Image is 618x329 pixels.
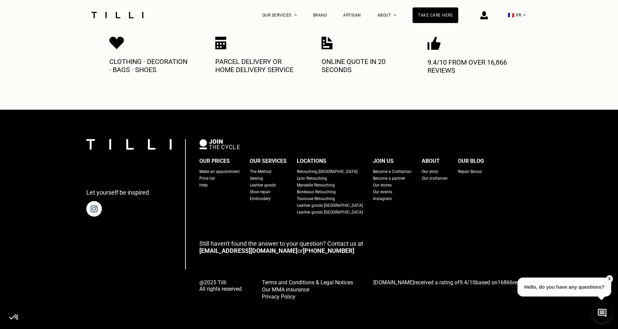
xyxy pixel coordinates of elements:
a: Become a Craftsman [373,168,412,175]
font: Retouching [GEOGRAPHIC_DATA] [297,169,357,174]
font: Become a Craftsman [373,169,412,174]
font: X [608,277,611,281]
font: Locations [297,158,326,164]
font: @2025 Tilli [199,279,226,286]
a: Repair Bonus [458,168,482,175]
a: Instagram [373,195,392,202]
font: FR [516,13,521,18]
a: Lyon Retouching [297,175,327,182]
font: Our blog [458,158,484,164]
font: Make an appointment [199,169,240,174]
a: Sewing [250,175,263,182]
font: Leather goods [250,183,276,188]
a: Become a partner [373,175,405,182]
a: Leather goods [GEOGRAPHIC_DATA] [297,202,363,209]
font: 9.4/10 from over 16,866 reviews [427,58,507,74]
font: All rights reserved [199,286,242,292]
img: Icon [427,37,441,50]
font: Privacy Policy [262,293,295,300]
font: Our prices [199,158,230,164]
img: drop-down menu [523,14,526,16]
font: Our services [250,158,287,164]
a: Make an appointment [199,168,240,175]
font: Our MMA insurance [262,286,309,293]
font: About [377,13,391,18]
font: Sewing [250,176,263,181]
a: Help [199,182,208,189]
font: About [422,158,440,164]
font: Repair Bonus [458,169,482,174]
a: Leather goods [GEOGRAPHIC_DATA] [297,209,363,216]
img: Tilli's Instagram page, a home retouching service [86,201,102,217]
button: X [606,275,613,283]
font: Clothing · Decoration · Bags · Shoes [109,58,187,74]
a: The Method [250,168,271,175]
a: Marseille Retouching [297,182,335,189]
a: [PHONE_NUMBER] [303,247,354,254]
font: Lyon Retouching [297,176,327,181]
font: 🇫🇷 [508,12,514,18]
a: Shoe repair [250,189,270,195]
a: Our story [422,168,438,175]
a: Privacy Policy [262,293,353,300]
font: Our stores [373,183,392,188]
font: based on [476,279,498,286]
a: Price list [199,175,215,182]
a: Our events [373,189,392,195]
font: Take care here [418,13,453,18]
font: Toulouse Retouching [297,196,335,201]
font: The Method [250,169,271,174]
img: Icon [109,37,124,49]
font: Our events [373,190,392,194]
img: About drop-down menu [394,14,396,16]
font: Marseille Retouching [297,183,335,188]
font: Help [199,183,208,188]
font: 10 [469,279,476,286]
font: received a rating of [414,279,460,286]
img: Icon [322,37,333,49]
img: Join The Cycle logo [199,139,240,149]
img: connection icon [480,11,488,19]
font: Still haven't found the answer to your question? Contact us at [199,240,363,247]
a: Retouching [GEOGRAPHIC_DATA] [297,168,357,175]
font: reviews. [513,279,532,286]
img: Icon [215,37,226,49]
img: Drop-down menu [294,14,297,16]
font: Our craftsmen [422,176,448,181]
font: or [297,247,303,254]
font: Join us [373,158,394,164]
font: Price list [199,176,215,181]
a: Our MMA insurance [262,286,353,293]
font: [DOMAIN_NAME] [373,279,414,286]
font: 9.4 [460,279,467,286]
font: Leather goods [GEOGRAPHIC_DATA] [297,210,363,215]
a: Our craftsmen [422,175,448,182]
a: Leather goods [250,182,276,189]
font: / [467,279,469,286]
a: Our stores [373,182,392,189]
font: Become a partner [373,176,405,181]
a: Bordeaux Retouching [297,189,336,195]
font: 16866 [498,279,513,286]
font: Let yourself be inspired [86,189,149,196]
a: Take care here [413,7,458,23]
a: [EMAIL_ADDRESS][DOMAIN_NAME] [199,247,297,254]
font: Our services [262,13,291,18]
font: Brand [313,13,327,18]
a: Terms and Conditions & Legal Notices [262,279,353,286]
font: Instagram [373,196,392,201]
font: Bordeaux Retouching [297,190,336,194]
font: Shoe repair [250,190,270,194]
img: Tilli logo [86,139,172,150]
font: Our story [422,169,438,174]
a: Artisan [343,13,361,18]
a: Embroidery [250,195,271,202]
img: Tilli Dressmaking Service Logo [89,12,146,18]
font: Leather goods [GEOGRAPHIC_DATA] [297,203,363,208]
font: Online quote in 20 seconds [322,58,385,74]
font: Parcel delivery or home delivery service [215,58,293,74]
